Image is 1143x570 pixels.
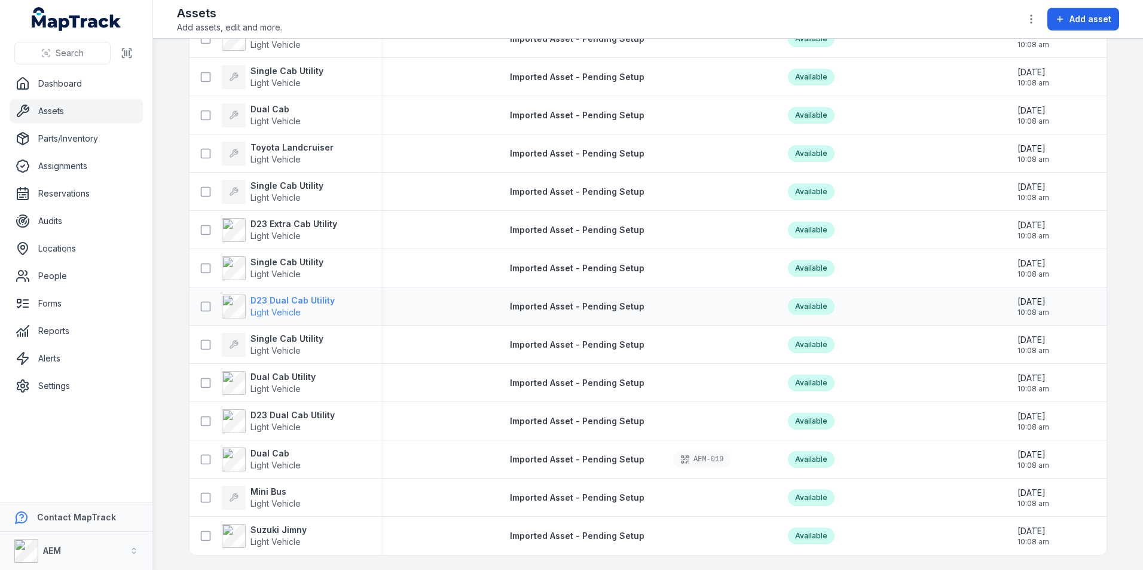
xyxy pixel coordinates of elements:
[250,78,301,88] span: Light Vehicle
[1017,372,1049,394] time: 20/08/2025, 10:08:45 am
[788,260,835,277] div: Available
[1017,372,1049,384] span: [DATE]
[788,69,835,85] div: Available
[510,224,644,236] a: Imported Asset - Pending Setup
[510,263,644,273] span: Imported Asset - Pending Setup
[788,222,835,238] div: Available
[1017,219,1049,241] time: 20/08/2025, 10:08:45 am
[1017,258,1049,269] span: [DATE]
[10,127,143,151] a: Parts/Inventory
[788,183,835,200] div: Available
[10,374,143,398] a: Settings
[250,371,316,383] strong: Dual Cab Utility
[1017,296,1049,317] time: 20/08/2025, 10:08:45 am
[222,27,317,51] a: Light Vehicle
[1017,461,1049,470] span: 10:08 am
[1017,499,1049,508] span: 10:08 am
[510,72,644,82] span: Imported Asset - Pending Setup
[788,298,835,315] div: Available
[32,7,121,31] a: MapTrack
[222,486,301,510] a: Mini BusLight Vehicle
[1017,410,1049,432] time: 20/08/2025, 10:08:45 am
[250,448,301,459] strong: Dual Cab
[510,339,644,351] a: Imported Asset - Pending Setup
[222,256,323,280] a: Single Cab UtilityLight Vehicle
[510,301,644,312] a: Imported Asset - Pending Setup
[1017,422,1049,432] span: 10:08 am
[510,225,644,235] span: Imported Asset - Pending Setup
[1017,143,1049,164] time: 20/08/2025, 10:08:45 am
[788,30,835,47] div: Available
[222,295,335,318] a: D23 Dual Cab UtilityLight Vehicle
[250,154,301,164] span: Light Vehicle
[250,269,301,279] span: Light Vehicle
[250,486,301,498] strong: Mini Bus
[250,116,301,126] span: Light Vehicle
[10,154,143,178] a: Assignments
[250,65,323,77] strong: Single Cab Utility
[250,345,301,356] span: Light Vehicle
[510,186,644,197] span: Imported Asset - Pending Setup
[1017,537,1049,547] span: 10:08 am
[1017,346,1049,356] span: 10:08 am
[10,319,143,343] a: Reports
[788,145,835,162] div: Available
[250,333,323,345] strong: Single Cab Utility
[510,301,644,311] span: Imported Asset - Pending Setup
[10,209,143,233] a: Audits
[788,375,835,391] div: Available
[510,339,644,350] span: Imported Asset - Pending Setup
[510,531,644,541] span: Imported Asset - Pending Setup
[10,182,143,206] a: Reservations
[1017,117,1049,126] span: 10:08 am
[1017,66,1049,88] time: 20/08/2025, 10:08:45 am
[250,307,301,317] span: Light Vehicle
[788,528,835,544] div: Available
[1017,525,1049,537] span: [DATE]
[1017,231,1049,241] span: 10:08 am
[250,256,323,268] strong: Single Cab Utility
[222,218,337,242] a: D23 Extra Cab UtilityLight Vehicle
[1017,219,1049,231] span: [DATE]
[510,492,644,504] a: Imported Asset - Pending Setup
[250,103,301,115] strong: Dual Cab
[222,65,323,89] a: Single Cab UtilityLight Vehicle
[14,42,111,65] button: Search
[250,192,301,203] span: Light Vehicle
[1017,193,1049,203] span: 10:08 am
[510,262,644,274] a: Imported Asset - Pending Setup
[222,142,334,166] a: Toyota LandcruiserLight Vehicle
[250,422,301,432] span: Light Vehicle
[1017,334,1049,346] span: [DATE]
[510,415,644,427] a: Imported Asset - Pending Setup
[250,295,335,307] strong: D23 Dual Cab Utility
[1017,181,1049,203] time: 20/08/2025, 10:08:45 am
[510,377,644,389] a: Imported Asset - Pending Setup
[177,5,282,22] h2: Assets
[788,107,835,124] div: Available
[510,530,644,542] a: Imported Asset - Pending Setup
[1017,66,1049,78] span: [DATE]
[510,33,644,44] span: Imported Asset - Pending Setup
[10,264,143,288] a: People
[1017,105,1049,117] span: [DATE]
[222,371,316,395] a: Dual Cab UtilityLight Vehicle
[10,99,143,123] a: Assets
[250,142,334,154] strong: Toyota Landcruiser
[1017,78,1049,88] span: 10:08 am
[250,537,301,547] span: Light Vehicle
[788,336,835,353] div: Available
[1017,28,1049,50] time: 20/08/2025, 10:08:45 am
[1017,525,1049,547] time: 20/08/2025, 10:08:45 am
[1017,143,1049,155] span: [DATE]
[510,148,644,158] span: Imported Asset - Pending Setup
[1017,105,1049,126] time: 20/08/2025, 10:08:45 am
[222,103,301,127] a: Dual CabLight Vehicle
[1017,410,1049,422] span: [DATE]
[250,218,337,230] strong: D23 Extra Cab Utility
[10,237,143,261] a: Locations
[222,448,301,471] a: Dual CabLight Vehicle
[250,231,301,241] span: Light Vehicle
[1017,384,1049,394] span: 10:08 am
[788,489,835,506] div: Available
